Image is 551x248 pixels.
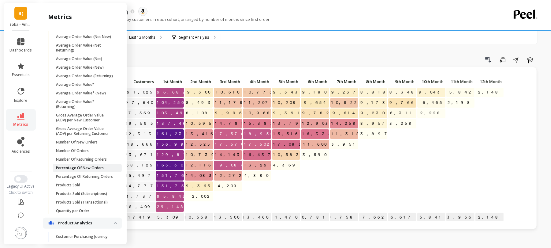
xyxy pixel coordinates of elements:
[388,213,416,222] p: 6,617
[214,109,245,118] span: 9,996
[156,181,194,191] span: 151,753
[214,129,246,139] span: 17,570
[214,119,250,128] span: 14,789
[156,109,195,118] span: 103,497
[243,161,276,170] span: 13,295
[155,77,184,87] div: Toggle SortBy
[15,227,27,239] img: profile picture
[156,129,191,139] span: 161,232
[120,79,154,84] span: Customers
[243,88,278,97] span: 10,773
[388,77,416,86] p: 9th Month
[389,109,416,118] span: 6,311
[56,43,114,53] p: Average Order Value (Net Returning)
[186,88,213,97] span: 9,300
[119,181,159,191] a: 144,777
[185,98,216,107] span: 8,493
[418,88,445,97] span: 9,043
[10,22,32,27] p: Boka - Amazon (Essor)
[56,65,104,70] p: Average Order Value (New)
[119,171,156,180] a: 145,497
[56,191,107,196] p: Products Sold (Subscriptions)
[184,77,214,87] div: Toggle SortBy
[119,150,157,159] a: 123,671
[56,113,114,123] p: Gross Average Order Value (AOV) per New Customer
[301,88,329,97] span: 9,180
[56,91,106,96] p: Average Order Value* (New)
[301,77,329,86] p: 6th Month
[18,10,23,17] span: B(
[330,119,361,128] span: 14,258
[448,88,475,97] span: 5,842
[48,13,72,21] h2: metrics
[359,129,393,139] span: 3,897
[244,79,269,84] span: 4th Month
[56,34,111,39] p: Average Order Value (Net New)
[331,79,356,84] span: 7th Month
[302,79,327,84] span: 6th Month
[243,109,275,118] span: 10,968
[475,213,504,222] p: 2,148
[185,129,216,139] span: 13,416
[129,35,155,40] p: Last 12 Months
[56,148,89,153] p: Number Of Orders
[157,79,182,84] span: 1st Month
[388,119,417,128] span: 3,258
[10,48,32,53] span: dashboards
[448,79,473,84] span: 11th Month
[185,171,217,180] span: 14,083
[330,213,358,222] p: 9,758
[301,129,334,139] span: 16,334
[272,129,301,139] span: 15,516
[156,161,190,170] span: 165,305
[272,150,304,159] span: 10,583
[243,171,271,180] span: 4,380
[330,77,358,86] p: 7th Month
[56,82,95,87] p: Average Order Value*
[417,77,445,86] p: 10th Month
[475,77,504,86] p: 12th Month
[156,98,186,107] span: 104,250
[56,174,113,179] p: Percentage Of Returning Orders
[359,98,391,107] span: 9,173
[56,99,114,109] p: Average Order Value* (Returning)
[446,213,475,222] p: 3,956
[12,72,30,77] span: essentials
[273,79,298,84] span: 5th Month
[477,88,504,97] span: 2,148
[156,88,188,97] span: 96,682
[272,77,301,87] div: Toggle SortBy
[301,119,333,128] span: 12,903
[13,122,28,127] span: metrics
[301,109,332,118] span: 9,782
[330,77,359,87] div: Toggle SortBy
[214,161,249,170] span: 19,087
[272,140,307,149] span: 17,083
[119,213,156,222] p: 117419
[121,140,156,149] a: 148,666
[51,17,270,22] p: The total number of orders placed by customers in each cohort, arranged by number of months since...
[114,222,117,224] img: down caret icon
[388,77,417,87] div: Toggle SortBy
[360,79,385,84] span: 8th Month
[56,140,98,145] p: Number Of New Orders
[419,109,445,118] span: 2,228
[359,77,387,86] p: 8th Month
[185,161,214,170] span: 12,116
[56,208,89,213] p: Quantity per Order
[330,88,361,97] span: 9,237
[156,171,191,180] span: 151,762
[119,129,157,139] a: 152,313
[185,109,213,118] span: 8,108
[388,98,417,107] span: 9,766
[179,35,209,40] p: Segment Analysis
[446,77,475,87] div: Toggle SortBy
[243,150,276,159] span: 16,437
[214,213,242,222] p: 13,500
[14,98,28,103] span: explore
[330,129,365,139] span: 11,318
[215,88,242,97] span: 10,610
[214,150,245,159] span: 14,143
[243,119,276,128] span: 15,382
[272,213,300,222] p: 11,470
